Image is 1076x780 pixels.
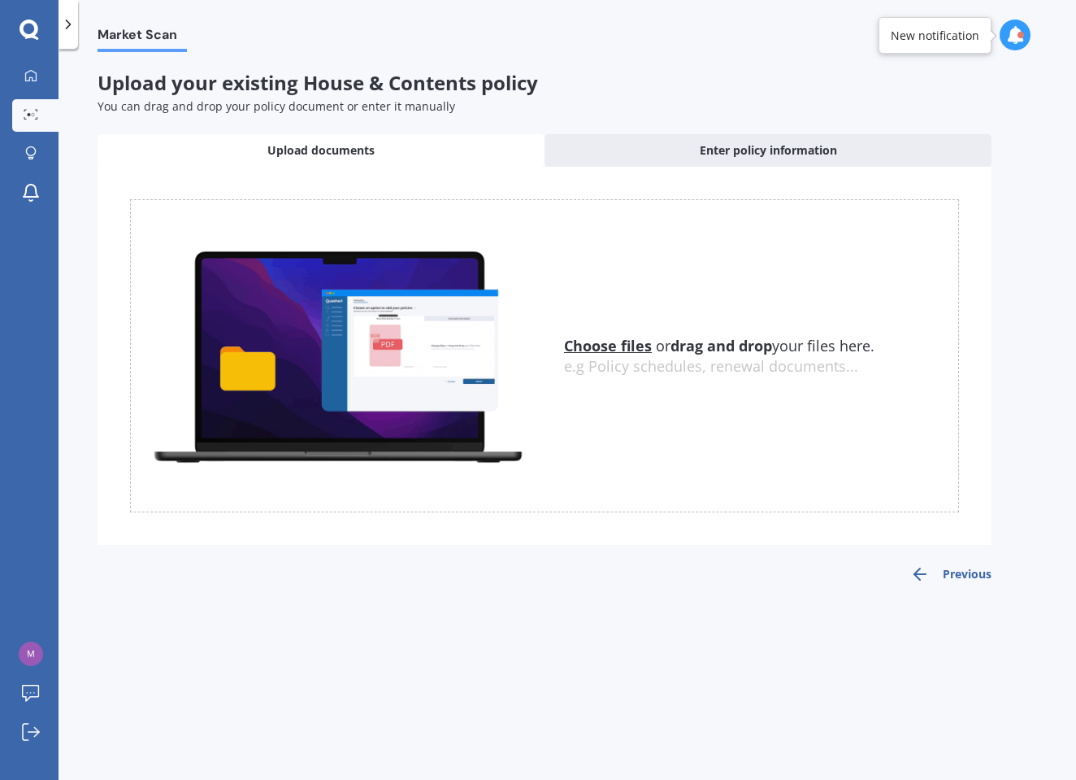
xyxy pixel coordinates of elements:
b: drag and drop [670,336,772,355]
img: upload.de96410c8ce839c3fdd5.gif [131,242,545,470]
img: 2a202d6f885b2d3f95c6cae3c732bc24 [19,642,43,666]
button: Previous [910,564,991,584]
span: Market Scan [98,27,187,49]
span: Upload your existing House & Contents policy [98,69,538,96]
span: Upload documents [267,142,375,159]
div: e.g Policy schedules, renewal documents... [564,358,958,376]
div: New notification [891,28,979,44]
span: You can drag and drop your policy document or enter it manually [98,98,455,114]
u: Choose files [564,336,652,355]
span: or your files here. [564,336,874,355]
span: Enter policy information [700,142,837,159]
